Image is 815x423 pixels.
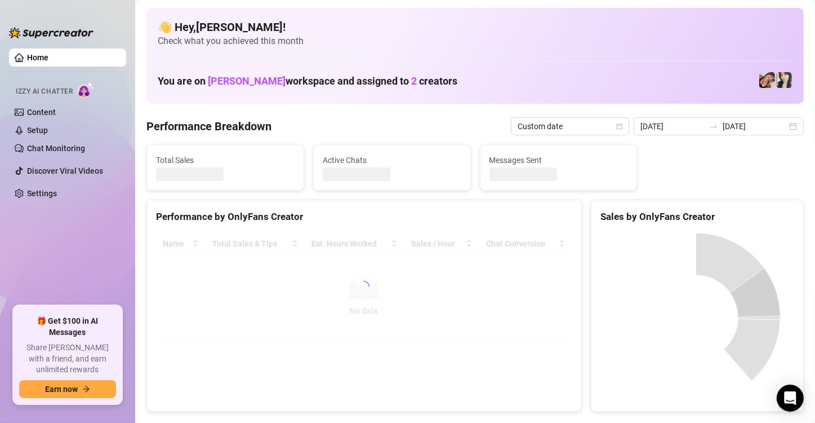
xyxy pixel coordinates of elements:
span: Messages Sent [489,154,628,166]
span: Check what you achieved this month [158,35,792,47]
span: Share [PERSON_NAME] with a friend, and earn unlimited rewards [19,342,116,376]
span: Total Sales [156,154,295,166]
a: Chat Monitoring [27,144,85,153]
span: arrow-right [82,385,90,393]
div: Sales by OnlyFans Creator [600,209,794,224]
span: to [709,122,718,131]
button: Earn nowarrow-right [19,380,116,398]
div: Performance by OnlyFans Creator [156,209,572,224]
h4: 👋 Hey, [PERSON_NAME] ! [158,19,792,35]
span: Active Chats [323,154,461,166]
img: Christina [776,72,792,88]
span: [PERSON_NAME] [208,75,286,87]
span: 2 [411,75,417,87]
a: Setup [27,126,48,135]
img: Christina [759,72,775,88]
img: logo-BBDzfeDw.svg [9,27,93,38]
input: End date [723,120,787,133]
a: Settings [27,189,57,198]
a: Content [27,108,56,117]
a: Home [27,53,48,62]
span: Earn now [45,385,78,394]
h1: You are on workspace and assigned to creators [158,75,457,87]
span: swap-right [709,122,718,131]
span: calendar [616,123,623,130]
span: Custom date [518,118,622,135]
a: Discover Viral Videos [27,166,103,175]
img: AI Chatter [77,82,95,98]
span: 🎁 Get $100 in AI Messages [19,316,116,338]
div: Open Intercom Messenger [777,385,804,412]
input: Start date [640,120,705,133]
span: Izzy AI Chatter [16,86,73,97]
h4: Performance Breakdown [146,118,271,134]
span: loading [358,281,369,292]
